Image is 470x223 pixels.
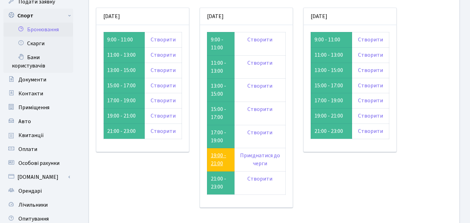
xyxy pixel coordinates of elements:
[358,51,383,59] a: Створити
[247,59,272,67] a: Створити
[3,101,73,114] a: Приміщення
[3,87,73,101] a: Контакти
[18,90,43,97] span: Контакти
[3,198,73,212] a: Лічильники
[151,112,176,120] a: Створити
[358,112,383,120] a: Створити
[200,8,293,25] div: [DATE]
[96,8,189,25] div: [DATE]
[311,32,352,47] td: 9:00 - 11:00
[18,145,37,153] span: Оплати
[358,82,383,89] a: Створити
[104,63,145,78] td: 13:00 - 15:00
[151,66,176,74] a: Створити
[3,23,73,37] a: Бронювання
[304,8,396,25] div: [DATE]
[3,156,73,170] a: Особові рахунки
[247,36,272,43] a: Створити
[104,93,145,109] td: 17:00 - 19:00
[358,36,383,43] a: Створити
[18,187,42,195] span: Орендарі
[247,105,272,113] a: Створити
[18,118,31,125] span: Авто
[207,172,234,195] td: 21:00 - 23:00
[311,109,352,124] td: 19:00 - 21:00
[18,76,46,83] span: Документи
[240,152,280,167] a: Приєднатися до черги
[18,132,44,139] span: Квитанції
[311,63,352,78] td: 13:00 - 15:00
[18,104,49,111] span: Приміщення
[18,159,59,167] span: Особові рахунки
[311,93,352,109] td: 17:00 - 19:00
[311,124,352,139] td: 21:00 - 23:00
[3,170,73,184] a: [DOMAIN_NAME]
[358,97,383,104] a: Створити
[104,78,145,93] td: 15:00 - 17:00
[211,152,226,167] a: 19:00 - 21:00
[207,32,234,55] td: 9:00 - 11:00
[151,97,176,104] a: Створити
[151,82,176,89] a: Створити
[104,124,145,139] td: 21:00 - 23:00
[18,215,49,223] span: Опитування
[3,50,73,73] a: Бани користувачів
[311,78,352,93] td: 15:00 - 17:00
[151,36,176,43] a: Створити
[3,142,73,156] a: Оплати
[3,9,73,23] a: Спорт
[358,127,383,135] a: Створити
[247,82,272,90] a: Створити
[247,175,272,183] a: Створити
[151,51,176,59] a: Створити
[3,114,73,128] a: Авто
[311,47,352,63] td: 11:00 - 13:00
[18,201,48,209] span: Лічильники
[3,128,73,142] a: Квитанції
[247,129,272,136] a: Створити
[104,32,145,47] td: 9:00 - 11:00
[207,55,234,79] td: 11:00 - 13:00
[151,127,176,135] a: Створити
[104,47,145,63] td: 11:00 - 13:00
[207,102,234,125] td: 15:00 - 17:00
[207,79,234,102] td: 13:00 - 15:00
[3,37,73,50] a: Скарги
[358,66,383,74] a: Створити
[3,73,73,87] a: Документи
[3,184,73,198] a: Орендарі
[207,125,234,148] td: 17:00 - 19:00
[104,109,145,124] td: 19:00 - 21:00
